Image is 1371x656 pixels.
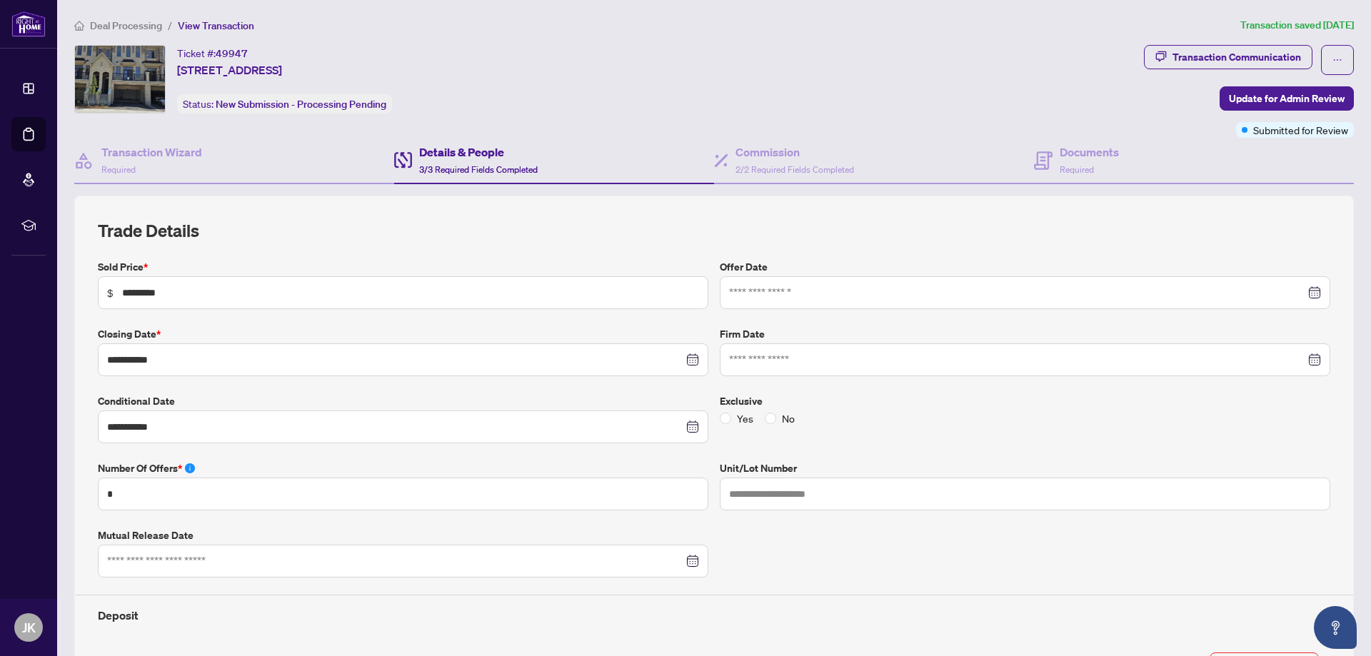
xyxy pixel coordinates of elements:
h4: Commission [735,143,854,161]
label: Number of offers [98,460,708,476]
button: Transaction Communication [1144,45,1312,69]
span: Deal Processing [90,19,162,32]
span: View Transaction [178,19,254,32]
label: Exclusive [720,393,1330,409]
h4: Documents [1060,143,1119,161]
span: JK [22,617,36,637]
span: home [74,21,84,31]
h4: Details & People [419,143,538,161]
article: Transaction saved [DATE] [1240,17,1354,34]
label: Conditional Date [98,393,708,409]
div: Status: [177,94,392,113]
label: Closing Date [98,326,708,342]
span: ellipsis [1332,55,1342,65]
span: 2/2 Required Fields Completed [735,164,854,175]
img: logo [11,11,46,37]
label: Mutual Release Date [98,528,708,543]
h4: Deposit [98,607,1330,624]
span: $ [107,285,114,301]
span: Update for Admin Review [1229,87,1345,110]
span: No [776,410,800,426]
img: IMG-N12316842_1.jpg [75,46,165,113]
span: New Submission - Processing Pending [216,98,386,111]
li: / [168,17,172,34]
label: Unit/Lot Number [720,460,1330,476]
div: Transaction Communication [1172,46,1301,69]
button: Update for Admin Review [1220,86,1354,111]
span: [STREET_ADDRESS] [177,61,282,79]
label: Sold Price [98,259,708,275]
span: Required [101,164,136,175]
h4: Transaction Wizard [101,143,202,161]
div: Ticket #: [177,45,248,61]
span: 3/3 Required Fields Completed [419,164,538,175]
span: info-circle [185,463,195,473]
label: Offer Date [720,259,1330,275]
span: 49947 [216,47,248,60]
span: Required [1060,164,1094,175]
button: Open asap [1314,606,1357,649]
span: Submitted for Review [1253,122,1348,138]
label: Firm Date [720,326,1330,342]
span: Yes [731,410,759,426]
h2: Trade Details [98,219,1330,242]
